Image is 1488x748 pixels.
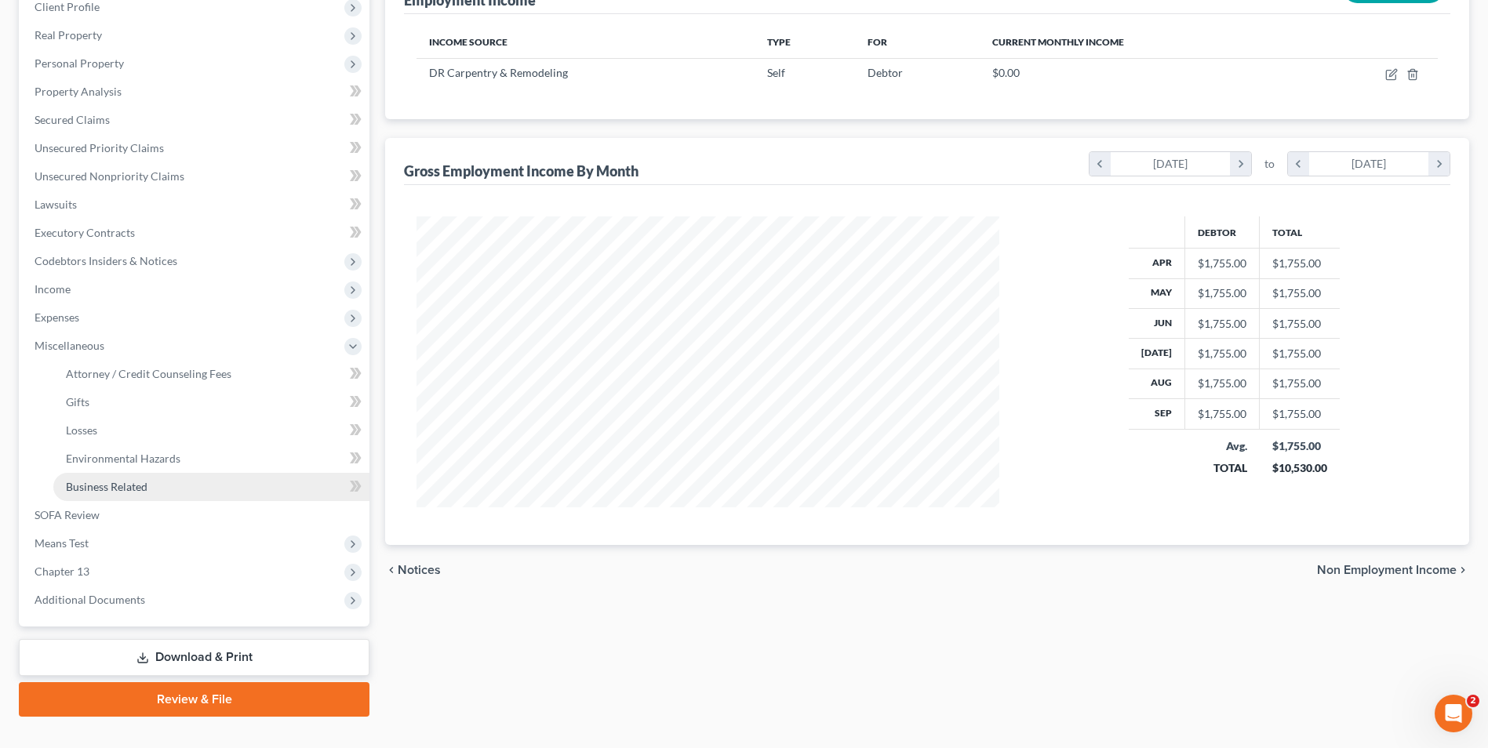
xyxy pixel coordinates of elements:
[35,226,135,239] span: Executory Contracts
[429,66,568,79] span: DR Carpentry & Remodeling
[35,593,145,606] span: Additional Documents
[35,198,77,211] span: Lawsuits
[53,416,369,445] a: Losses
[1260,369,1340,398] td: $1,755.00
[1090,152,1111,176] i: chevron_left
[35,169,184,183] span: Unsecured Nonpriority Claims
[35,56,124,70] span: Personal Property
[1264,156,1275,172] span: to
[22,106,369,134] a: Secured Claims
[1260,339,1340,369] td: $1,755.00
[1198,438,1247,454] div: Avg.
[22,162,369,191] a: Unsecured Nonpriority Claims
[1230,152,1251,176] i: chevron_right
[35,28,102,42] span: Real Property
[35,565,89,578] span: Chapter 13
[22,78,369,106] a: Property Analysis
[35,339,104,352] span: Miscellaneous
[868,66,903,79] span: Debtor
[1317,564,1469,576] button: Non Employment Income chevron_right
[404,162,638,180] div: Gross Employment Income By Month
[1428,152,1450,176] i: chevron_right
[1457,564,1469,576] i: chevron_right
[385,564,398,576] i: chevron_left
[868,36,887,48] span: For
[1260,399,1340,429] td: $1,755.00
[22,134,369,162] a: Unsecured Priority Claims
[53,388,369,416] a: Gifts
[35,85,122,98] span: Property Analysis
[66,395,89,408] span: Gifts
[22,219,369,247] a: Executory Contracts
[1129,308,1185,338] th: Jun
[1309,152,1429,176] div: [DATE]
[35,141,164,154] span: Unsecured Priority Claims
[1198,406,1246,422] div: $1,755.00
[35,508,100,521] span: SOFA Review
[66,367,231,380] span: Attorney / Credit Counseling Fees
[53,360,369,388] a: Attorney / Credit Counseling Fees
[22,501,369,529] a: SOFA Review
[1260,308,1340,338] td: $1,755.00
[1198,346,1246,361] div: $1,755.00
[1317,564,1457,576] span: Non Employment Income
[1272,438,1327,454] div: $1,755.00
[35,254,177,267] span: Codebtors Insiders & Notices
[767,66,785,79] span: Self
[1198,316,1246,332] div: $1,755.00
[53,473,369,501] a: Business Related
[53,445,369,473] a: Environmental Hazards
[35,310,79,324] span: Expenses
[1129,249,1185,278] th: Apr
[19,682,369,717] a: Review & File
[19,639,369,676] a: Download & Print
[1198,285,1246,301] div: $1,755.00
[429,36,508,48] span: Income Source
[66,452,180,465] span: Environmental Hazards
[22,191,369,219] a: Lawsuits
[1198,460,1247,476] div: TOTAL
[398,564,441,576] span: Notices
[35,113,110,126] span: Secured Claims
[35,282,71,296] span: Income
[1260,216,1340,248] th: Total
[1198,256,1246,271] div: $1,755.00
[1467,695,1479,707] span: 2
[66,480,147,493] span: Business Related
[1111,152,1231,176] div: [DATE]
[1260,278,1340,308] td: $1,755.00
[1129,278,1185,308] th: May
[992,66,1020,79] span: $0.00
[1129,369,1185,398] th: Aug
[385,564,441,576] button: chevron_left Notices
[66,423,97,437] span: Losses
[992,36,1124,48] span: Current Monthly Income
[1129,339,1185,369] th: [DATE]
[1198,376,1246,391] div: $1,755.00
[1129,399,1185,429] th: Sep
[1435,695,1472,732] iframe: Intercom live chat
[35,536,89,550] span: Means Test
[1288,152,1309,176] i: chevron_left
[1260,249,1340,278] td: $1,755.00
[1185,216,1260,248] th: Debtor
[1272,460,1327,476] div: $10,530.00
[767,36,791,48] span: Type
